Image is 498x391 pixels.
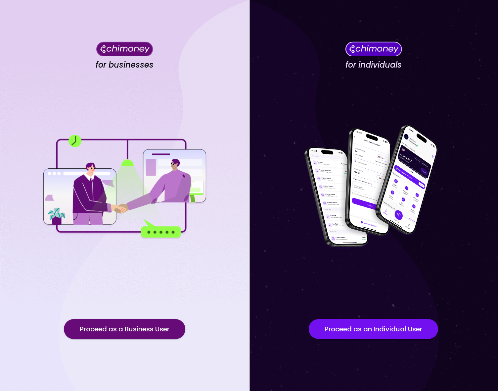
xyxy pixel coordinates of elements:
[64,319,185,339] button: Proceed as a Business User
[42,135,207,239] img: for businesses
[345,60,402,70] h4: for individuals
[309,319,438,339] button: Proceed as an Individual User
[96,41,153,56] img: Chimoney for businesses
[345,41,402,56] img: Chimoney for individuals
[291,121,456,253] img: for individuals
[96,60,154,70] h4: for businesses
